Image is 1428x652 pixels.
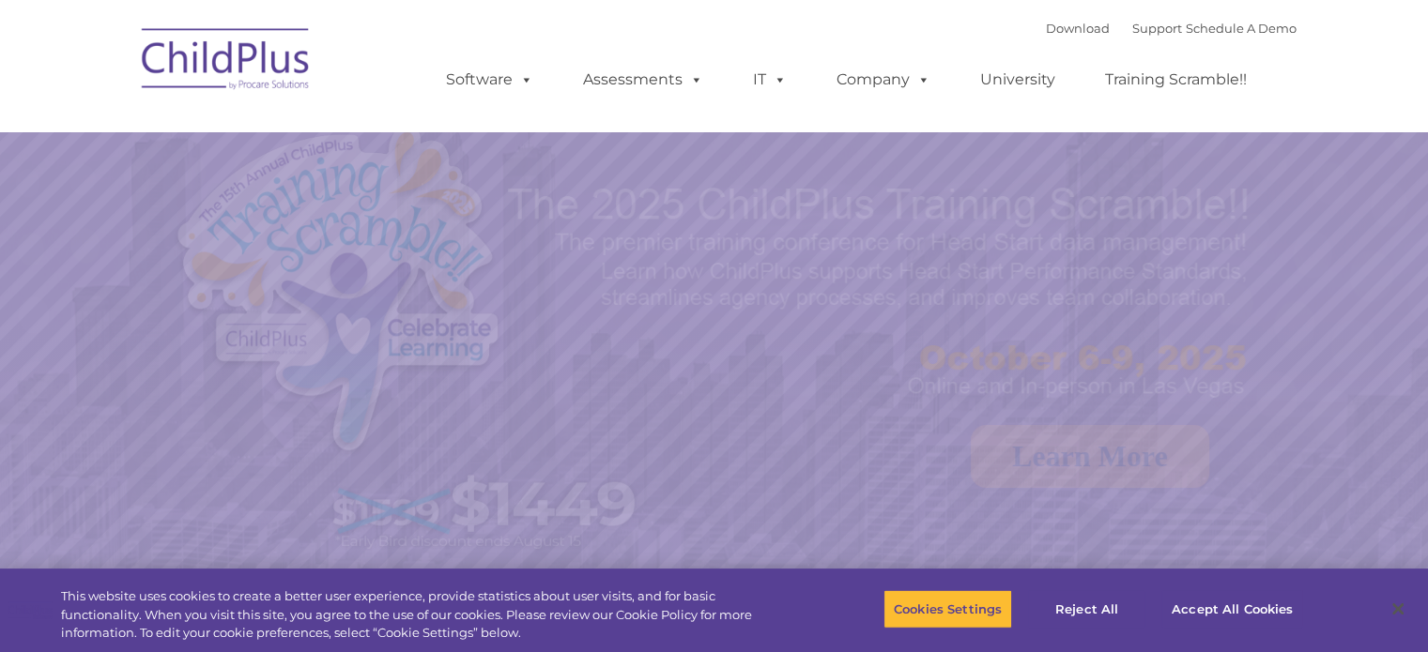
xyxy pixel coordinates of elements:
button: Accept All Cookies [1161,589,1303,629]
a: Training Scramble!! [1086,61,1266,99]
a: Download [1046,21,1110,36]
button: Close [1377,588,1419,629]
a: Company [818,61,949,99]
font: | [1046,21,1297,36]
a: Learn More [971,425,1209,488]
a: Software [427,61,552,99]
a: Support [1132,21,1182,36]
img: ChildPlus by Procare Solutions [132,15,320,109]
a: Assessments [564,61,722,99]
button: Reject All [1028,589,1145,629]
a: University [961,61,1074,99]
a: Schedule A Demo [1186,21,1297,36]
a: IT [734,61,806,99]
button: Cookies Settings [883,589,1012,629]
div: This website uses cookies to create a better user experience, provide statistics about user visit... [61,587,786,643]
